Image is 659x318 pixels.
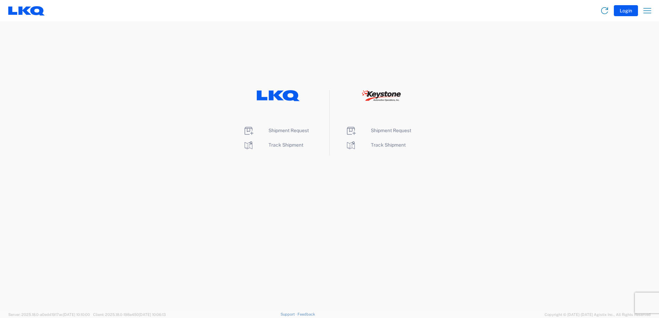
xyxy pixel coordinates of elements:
span: [DATE] 10:06:13 [139,312,166,317]
a: Track Shipment [345,142,406,148]
a: Shipment Request [345,128,411,133]
a: Shipment Request [243,128,309,133]
span: Shipment Request [371,128,411,133]
span: Client: 2025.18.0-198a450 [93,312,166,317]
span: [DATE] 10:10:00 [63,312,90,317]
button: Login [614,5,638,16]
span: Track Shipment [371,142,406,148]
span: Shipment Request [268,128,309,133]
a: Support [281,312,298,316]
a: Track Shipment [243,142,303,148]
a: Feedback [297,312,315,316]
span: Copyright © [DATE]-[DATE] Agistix Inc., All Rights Reserved [545,311,651,318]
span: Track Shipment [268,142,303,148]
span: Server: 2025.18.0-a0edd1917ac [8,312,90,317]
